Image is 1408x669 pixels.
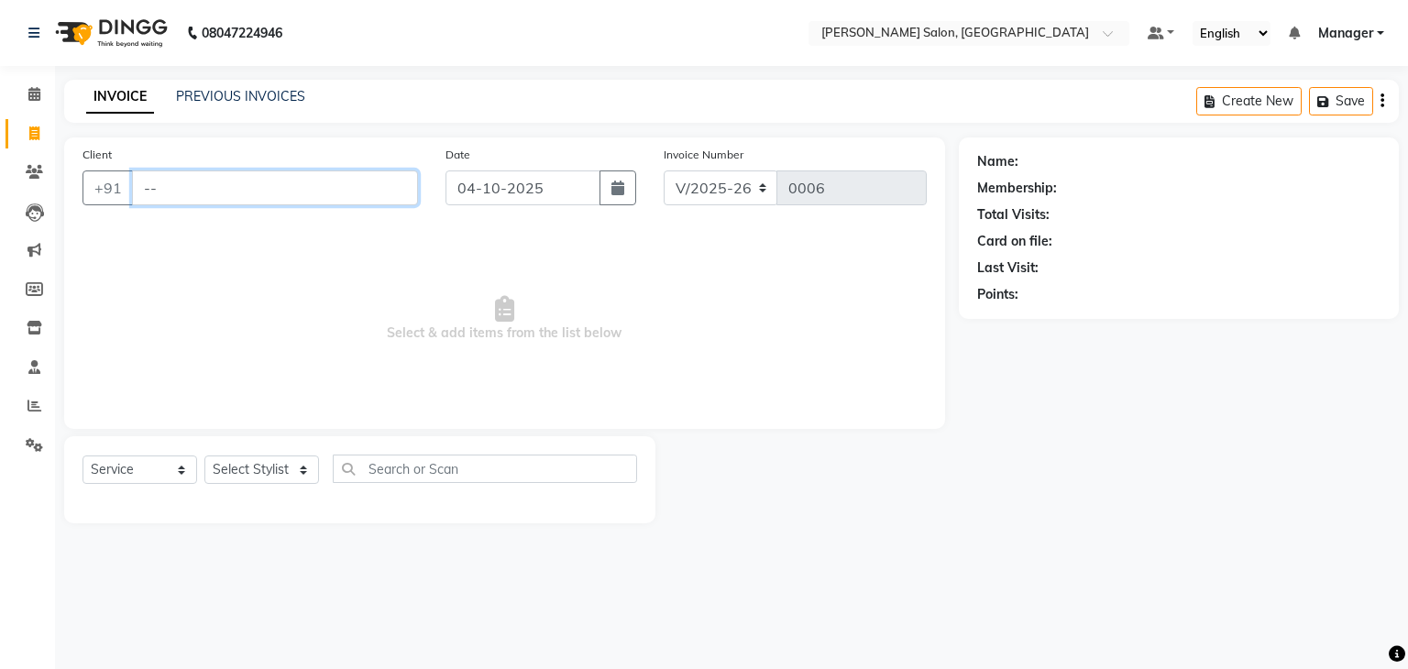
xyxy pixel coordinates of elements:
a: INVOICE [86,81,154,114]
img: logo [47,7,172,59]
button: +91 [82,170,134,205]
div: Last Visit: [977,258,1039,278]
div: Name: [977,152,1018,171]
label: Invoice Number [664,147,743,163]
b: 08047224946 [202,7,282,59]
div: Points: [977,285,1018,304]
a: PREVIOUS INVOICES [176,88,305,104]
div: Membership: [977,179,1057,198]
input: Search by Name/Mobile/Email/Code [132,170,418,205]
label: Client [82,147,112,163]
button: Create New [1196,87,1302,115]
button: Save [1309,87,1373,115]
input: Search or Scan [333,455,637,483]
div: Card on file: [977,232,1052,251]
div: Total Visits: [977,205,1050,225]
span: Select & add items from the list below [82,227,927,411]
span: Manager [1318,24,1373,43]
label: Date [445,147,470,163]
